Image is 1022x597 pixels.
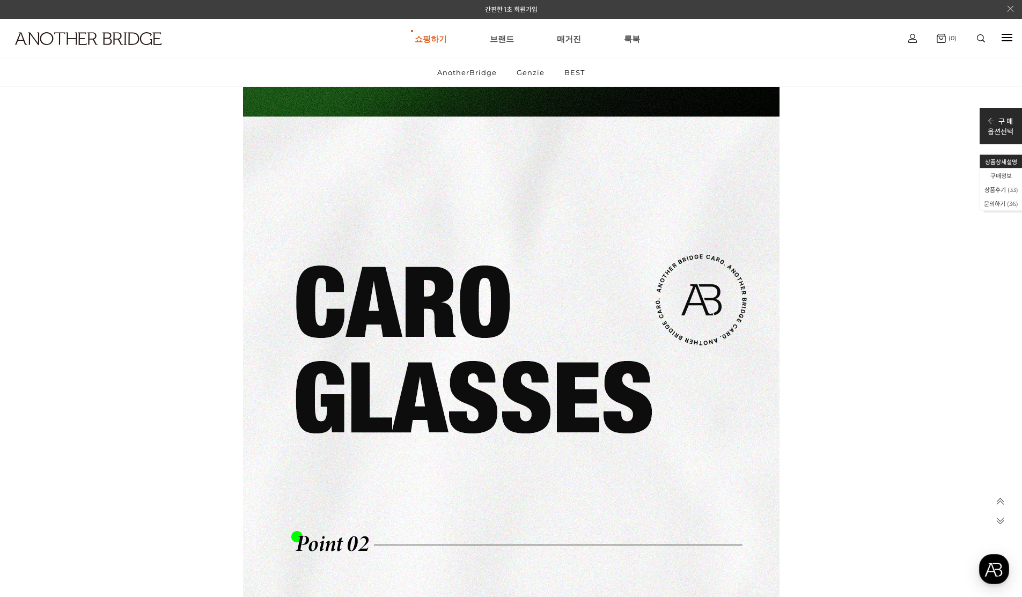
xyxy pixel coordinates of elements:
[988,126,1013,136] p: 옵션선택
[1010,186,1016,194] span: 33
[71,340,138,367] a: 대화
[490,19,514,58] a: 브랜드
[428,58,506,86] a: AnotherBridge
[624,19,640,58] a: 룩북
[557,19,581,58] a: 매거진
[508,58,554,86] a: Genzie
[485,5,538,13] a: 간편한 1초 회원가입
[34,356,40,365] span: 홈
[977,34,985,42] img: search
[988,116,1013,126] p: 구 매
[166,356,179,365] span: 설정
[946,34,957,42] span: (0)
[415,19,447,58] a: 쇼핑하기
[15,32,161,45] img: logo
[937,34,957,43] a: (0)
[138,340,206,367] a: 설정
[98,357,111,365] span: 대화
[5,32,159,71] a: logo
[908,34,917,43] img: cart
[555,58,594,86] a: BEST
[3,340,71,367] a: 홈
[937,34,946,43] img: cart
